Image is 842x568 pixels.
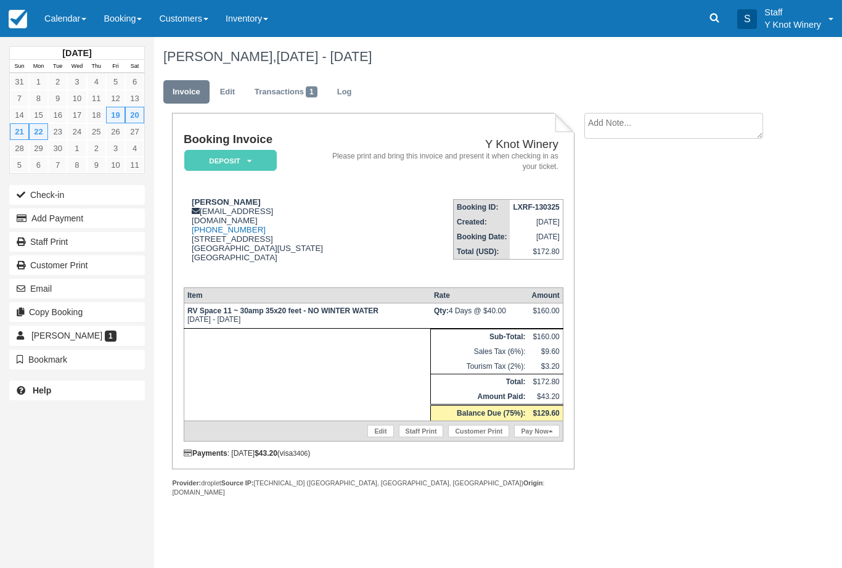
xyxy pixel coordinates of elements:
a: Pay Now [514,425,559,437]
a: 13 [125,90,144,107]
th: Amount Paid: [431,389,529,405]
a: 26 [106,123,125,140]
div: S [737,9,757,29]
span: 1 [105,331,116,342]
span: 1 [306,86,317,97]
a: 4 [125,140,144,157]
a: 24 [67,123,86,140]
a: 6 [125,73,144,90]
button: Check-in [9,185,145,205]
th: Wed [67,60,86,73]
a: Transactions1 [245,80,327,104]
th: Booking ID: [454,200,510,215]
a: 22 [29,123,48,140]
button: Add Payment [9,208,145,228]
b: Help [33,385,51,395]
td: 4 Days @ $40.00 [431,303,529,329]
a: 15 [29,107,48,123]
div: droplet [TECHNICAL_ID] ([GEOGRAPHIC_DATA], [GEOGRAPHIC_DATA], [GEOGRAPHIC_DATA]) : [DOMAIN_NAME] [172,479,574,497]
a: 1 [29,73,48,90]
a: 21 [10,123,29,140]
a: 5 [106,73,125,90]
a: Edit [211,80,244,104]
a: 20 [125,107,144,123]
th: Item [184,288,430,303]
h2: Y Knot Winery [332,138,558,151]
a: Customer Print [448,425,509,437]
td: Sales Tax (6%): [431,344,529,359]
a: 7 [10,90,29,107]
a: 9 [48,90,67,107]
td: $160.00 [528,329,563,345]
a: 7 [48,157,67,173]
a: [PERSON_NAME] 1 [9,326,145,345]
div: : [DATE] (visa ) [184,449,563,458]
th: Booking Date: [454,229,510,244]
a: 8 [67,157,86,173]
em: Deposit [184,150,277,171]
strong: [DATE] [62,48,91,58]
address: Please print and bring this invoice and present it when checking in as your ticket. [332,151,558,172]
a: 14 [10,107,29,123]
a: Deposit [184,149,272,172]
a: 11 [87,90,106,107]
td: $3.20 [528,359,563,374]
a: Help [9,381,145,400]
strong: [PERSON_NAME] [192,197,261,207]
th: Thu [87,60,106,73]
a: 17 [67,107,86,123]
th: Mon [29,60,48,73]
a: 2 [48,73,67,90]
a: Log [328,80,361,104]
button: Email [9,279,145,298]
a: 10 [106,157,125,173]
a: 27 [125,123,144,140]
span: [PERSON_NAME] [31,331,102,340]
div: [EMAIL_ADDRESS][DOMAIN_NAME] [STREET_ADDRESS] [GEOGRAPHIC_DATA][US_STATE] [GEOGRAPHIC_DATA] [184,197,327,278]
h1: Booking Invoice [184,133,327,146]
strong: Source IP: [221,479,254,487]
a: Invoice [163,80,210,104]
a: 29 [29,140,48,157]
strong: $43.20 [255,449,277,458]
p: Staff [764,6,821,19]
td: $172.80 [528,374,563,390]
td: [DATE] [510,215,563,229]
a: 30 [48,140,67,157]
a: [PHONE_NUMBER] [192,225,266,234]
strong: Payments [184,449,227,458]
td: $43.20 [528,389,563,405]
a: 23 [48,123,67,140]
strong: Provider: [172,479,201,487]
a: 4 [87,73,106,90]
td: Tourism Tax (2%): [431,359,529,374]
th: Sat [125,60,144,73]
small: 3406 [293,450,308,457]
th: Tue [48,60,67,73]
a: 6 [29,157,48,173]
th: Total (USD): [454,244,510,260]
td: $172.80 [510,244,563,260]
a: 19 [106,107,125,123]
a: 1 [67,140,86,157]
a: 31 [10,73,29,90]
button: Copy Booking [9,302,145,322]
a: 10 [67,90,86,107]
th: Fri [106,60,125,73]
img: checkfront-main-nav-mini-logo.png [9,10,27,28]
strong: Origin [523,479,542,487]
span: [DATE] - [DATE] [276,49,372,64]
strong: $129.60 [533,409,559,418]
a: 3 [106,140,125,157]
a: 9 [87,157,106,173]
td: $9.60 [528,344,563,359]
a: 12 [106,90,125,107]
th: Amount [528,288,563,303]
a: Customer Print [9,255,145,275]
a: Staff Print [9,232,145,252]
th: Rate [431,288,529,303]
a: 3 [67,73,86,90]
a: 18 [87,107,106,123]
th: Total: [431,374,529,390]
th: Balance Due (75%): [431,405,529,421]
